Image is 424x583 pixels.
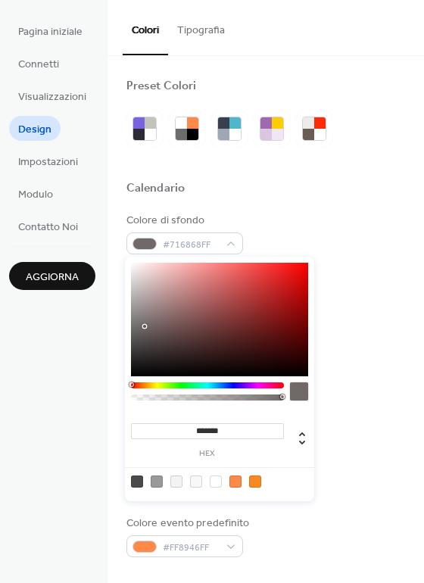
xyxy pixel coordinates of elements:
[26,270,79,285] span: Aggiorna
[18,24,83,40] span: Pagina iniziale
[18,187,53,203] span: Modulo
[126,516,250,532] div: Colore evento predefinito
[126,79,196,95] div: Preset Colori
[126,213,240,229] div: Colore di sfondo
[229,475,242,488] div: rgb(255, 137, 70)
[9,51,68,76] a: Connetti
[170,475,182,488] div: rgb(243, 243, 243)
[126,181,185,197] div: Calendario
[9,83,95,108] a: Visualizzazioni
[163,237,219,253] span: #716868FF
[131,475,143,488] div: rgb(74, 74, 74)
[18,154,78,170] span: Impostazioni
[9,262,95,290] button: Aggiorna
[18,89,86,105] span: Visualizzazioni
[190,475,202,488] div: rgb(248, 248, 248)
[9,148,87,173] a: Impostazioni
[9,18,92,43] a: Pagina iniziale
[18,57,59,73] span: Connetti
[249,475,261,488] div: rgb(248, 138, 33)
[9,214,87,238] a: Contatto Noi
[18,220,78,235] span: Contatto Noi
[163,540,219,556] span: #FF8946FF
[131,450,284,458] label: hex
[210,475,222,488] div: rgb(255, 255, 255)
[9,181,62,206] a: Modulo
[151,475,163,488] div: rgb(153, 153, 153)
[18,122,51,138] span: Design
[9,116,61,141] a: Design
